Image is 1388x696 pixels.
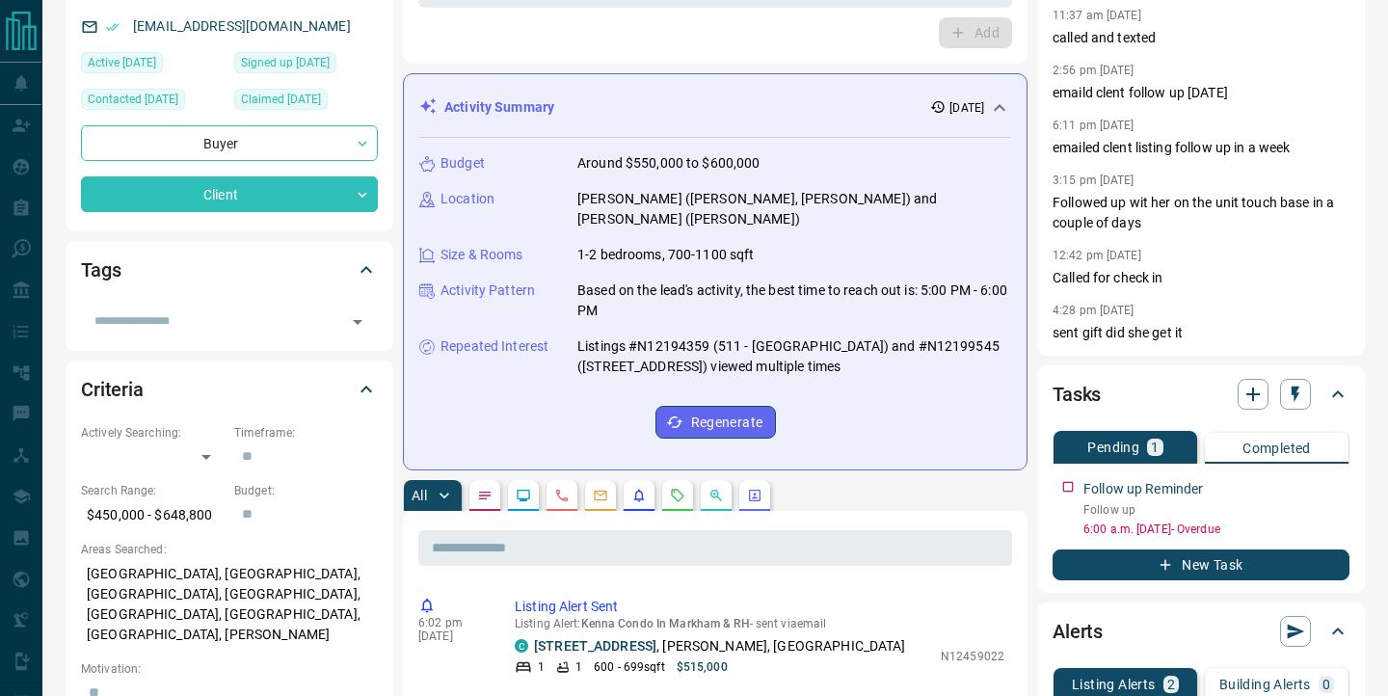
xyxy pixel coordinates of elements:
p: All [412,489,427,502]
p: Followed up wit her on the unit touch base in a couple of days [1053,193,1349,233]
div: Tags [81,247,378,293]
div: Alerts [1053,608,1349,655]
button: Open [344,308,371,335]
button: New Task [1053,549,1349,580]
h2: Tags [81,254,120,285]
p: Listings #N12194359 (511 - [GEOGRAPHIC_DATA]) and #N12199545 ([STREET_ADDRESS]) viewed multiple t... [577,336,1011,377]
p: Search Range: [81,482,225,499]
p: 0 [1322,678,1330,691]
p: 1 [538,658,545,676]
p: 600 - 699 sqft [594,658,664,676]
p: 1 [1151,441,1159,454]
p: Activity Summary [444,97,554,118]
p: 3:15 pm [DATE] [1053,174,1134,187]
p: [DATE] [418,629,486,643]
p: 6:11 pm [DATE] [1053,119,1134,132]
div: Buyer [81,125,378,161]
p: 11:37 am [DATE] [1053,9,1141,22]
p: 1 [575,658,582,676]
p: 6:02 pm [418,616,486,629]
p: sent gift did she get it [1053,323,1349,343]
a: [EMAIL_ADDRESS][DOMAIN_NAME] [133,18,351,34]
p: Size & Rooms [440,245,523,265]
p: Budget [440,153,485,174]
p: Building Alerts [1219,678,1311,691]
p: $515,000 [677,658,728,676]
p: Motivation: [81,660,378,678]
p: Called for check in [1053,268,1349,288]
div: Criteria [81,366,378,413]
p: Listing Alerts [1072,678,1156,691]
p: Activity Pattern [440,281,535,301]
svg: Emails [593,488,608,503]
span: Signed up [DATE] [241,53,330,72]
p: 12:42 pm [DATE] [1053,249,1141,262]
a: [STREET_ADDRESS] [534,638,656,654]
div: Mon Nov 15 2021 [234,89,378,116]
p: Follow up [1083,501,1349,519]
span: Active [DATE] [88,53,156,72]
p: , [PERSON_NAME], [GEOGRAPHIC_DATA] [534,636,906,656]
span: Contacted [DATE] [88,90,178,109]
div: Tasks [1053,371,1349,417]
p: Location [440,189,494,209]
p: Timeframe: [234,424,378,442]
p: 1-2 bedrooms, 700-1100 sqft [577,245,755,265]
svg: Lead Browsing Activity [516,488,531,503]
p: Actively Searching: [81,424,225,442]
p: [GEOGRAPHIC_DATA], [GEOGRAPHIC_DATA], [GEOGRAPHIC_DATA], [GEOGRAPHIC_DATA], [GEOGRAPHIC_DATA], [G... [81,558,378,651]
svg: Requests [670,488,685,503]
svg: Calls [554,488,570,503]
p: emaild clent follow up [DATE] [1053,83,1349,103]
p: 2 [1167,678,1175,691]
p: [PERSON_NAME] ([PERSON_NAME], [PERSON_NAME]) and [PERSON_NAME] ([PERSON_NAME]) [577,189,1011,229]
div: Client [81,176,378,212]
svg: Notes [477,488,493,503]
svg: Agent Actions [747,488,762,503]
p: Follow up Reminder [1083,479,1203,499]
p: Areas Searched: [81,541,378,558]
p: 6:00 a.m. [DATE] - Overdue [1083,521,1349,538]
svg: Listing Alerts [631,488,647,503]
p: Listing Alert Sent [515,597,1004,617]
p: N12459022 [941,648,1004,665]
svg: Email Verified [106,20,120,34]
div: Sat Jun 07 2025 [81,52,225,79]
h2: Criteria [81,374,144,405]
span: Claimed [DATE] [241,90,321,109]
svg: Opportunities [708,488,724,503]
span: Kenna Condo In Markham & RH [581,617,750,630]
p: 4:28 pm [DATE] [1053,304,1134,317]
p: Budget: [234,482,378,499]
div: Activity Summary[DATE] [419,90,1011,125]
p: Listing Alert : - sent via email [515,617,1004,630]
p: Completed [1242,442,1311,455]
p: $450,000 - $648,800 [81,499,225,531]
h2: Tasks [1053,379,1101,410]
p: Pending [1087,441,1139,454]
p: [DATE] [949,99,984,117]
div: Mon Nov 15 2021 [234,52,378,79]
div: condos.ca [515,639,528,653]
p: emailed clent listing follow up in a week [1053,138,1349,158]
button: Regenerate [655,406,776,439]
h2: Alerts [1053,616,1103,647]
p: called and texted [1053,28,1349,48]
p: Repeated Interest [440,336,548,357]
p: Around $550,000 to $600,000 [577,153,761,174]
p: Based on the lead's activity, the best time to reach out is: 5:00 PM - 6:00 PM [577,281,1011,321]
div: Wed Dec 01 2021 [81,89,225,116]
p: 2:56 pm [DATE] [1053,64,1134,77]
